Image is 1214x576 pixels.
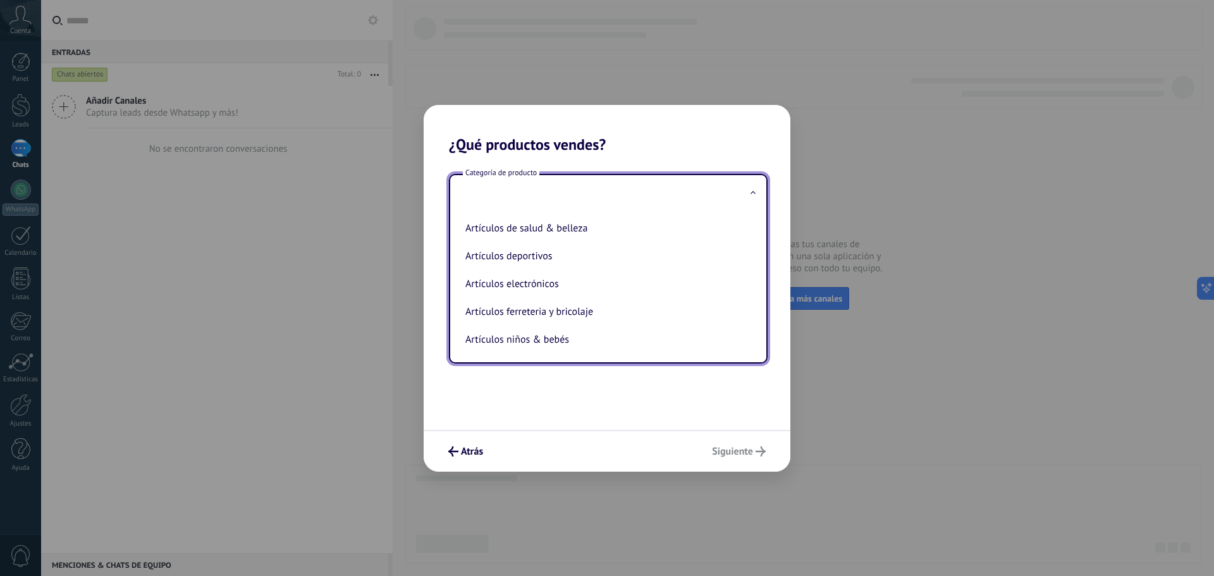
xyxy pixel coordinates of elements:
[461,447,483,456] span: Atrás
[460,270,751,298] li: Artículos electrónicos
[460,353,751,381] li: Artículos para el hogar
[443,441,489,462] button: Atrás
[460,214,751,242] li: Artículos de salud & belleza
[460,298,751,326] li: Artículos ferreteria y bricolaje
[460,326,751,353] li: Artículos niños & bebés
[460,242,751,270] li: Artículos deportivos
[424,105,790,154] h2: ¿Qué productos vendes?
[463,168,539,178] span: Categoría de producto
